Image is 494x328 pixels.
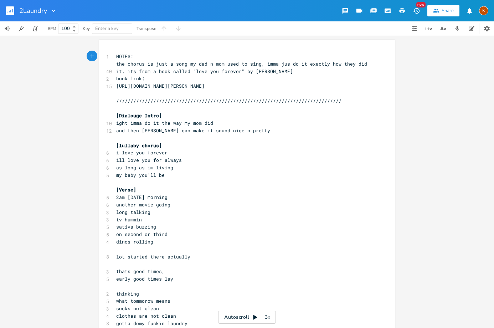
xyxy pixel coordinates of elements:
span: clothes are not clean [116,313,176,319]
span: [Verse] [116,186,136,193]
span: long talking [116,209,150,215]
span: thinking [116,291,139,297]
span: [URL][DOMAIN_NAME][PERSON_NAME] [116,83,205,89]
span: ill love you for always [116,157,182,163]
button: New [409,4,423,17]
div: Transpose [137,26,156,31]
span: thats good times, [116,268,165,275]
span: socks not clean [116,305,159,312]
span: dinos rolling [116,239,153,245]
div: New [416,2,426,7]
span: 2Laundry [19,7,47,14]
span: ight imma do it the way my mom did [116,120,213,126]
div: BPM [48,27,56,31]
span: tv hummin [116,216,142,223]
span: another movie going [116,201,170,208]
div: Kat [479,6,488,15]
span: gotta domy fuckin laundry [116,320,187,327]
span: early good times lay [116,276,173,282]
div: Share [442,7,454,14]
span: sativa buzzing [116,224,156,230]
span: NOTES: [116,53,133,60]
span: what tommorow means [116,298,170,304]
span: lot started there actually [116,253,190,260]
span: [Dialouge Intro] [116,112,162,119]
span: [lullaby chorus] [116,142,162,149]
span: /////////////////////////////////////////////////////////////////////////////// [116,98,341,104]
span: book link: [116,75,145,82]
div: Autoscroll [218,311,276,324]
span: my baby you'll be [116,172,165,178]
span: the chorus is just a song my dad n mom used to sing, imma jus do it exactly how they did it. its ... [116,61,370,75]
button: Share [427,5,459,16]
span: as long as im living [116,164,173,171]
span: and then [PERSON_NAME] can make it sound nice n pretty [116,127,270,134]
span: Enter a key [95,25,119,32]
button: K [479,2,488,19]
span: on second or third [116,231,168,237]
span: 2am [DATE] morning [116,194,168,200]
div: Key [83,26,90,31]
span: i love you forever [116,149,168,156]
div: 3x [261,311,274,324]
